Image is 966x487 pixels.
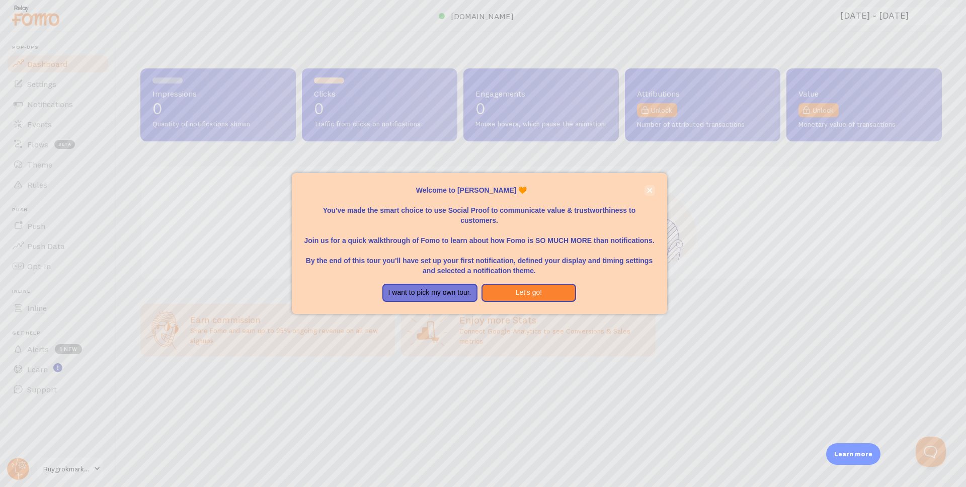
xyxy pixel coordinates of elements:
[834,449,872,459] p: Learn more
[382,284,477,302] button: I want to pick my own tour.
[304,185,655,195] p: Welcome to [PERSON_NAME] 🧡
[645,185,655,196] button: close,
[304,225,655,246] p: Join us for a quick walkthrough of Fomo to learn about how Fomo is SO MUCH MORE than notifications.
[304,195,655,225] p: You've made the smart choice to use Social Proof to communicate value & trustworthiness to custom...
[304,246,655,276] p: By the end of this tour you'll have set up your first notification, defined your display and timi...
[826,443,880,465] div: Learn more
[292,173,667,314] div: Welcome to Fomo, Alexander 🧡You&amp;#39;ve made the smart choice to use Social Proof to communica...
[481,284,577,302] button: Let's go!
